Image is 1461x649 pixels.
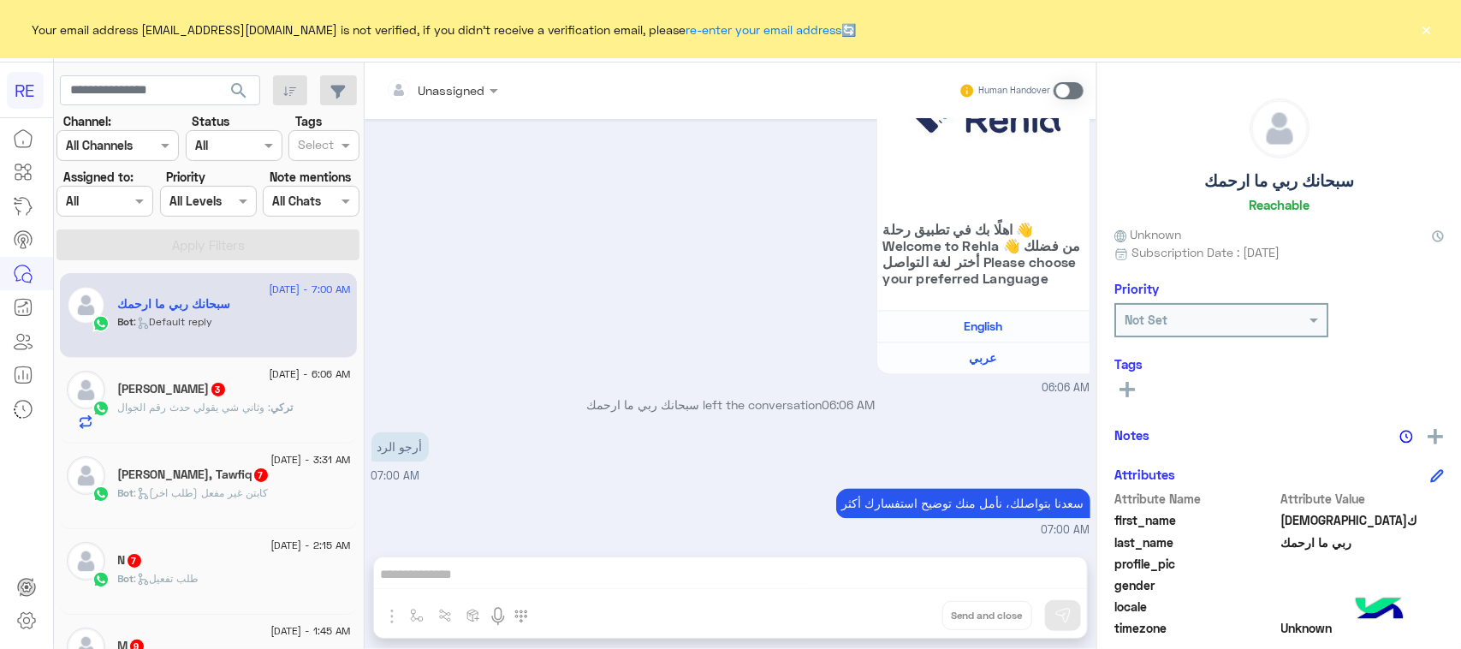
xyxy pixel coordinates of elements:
[883,222,1084,287] span: اهلًا بك في تطبيق رحلة 👋 Welcome to Rehla 👋 من فضلك أختر لغة التواصل Please choose your preferred...
[822,398,875,413] span: 06:06 AM
[118,315,134,328] span: Bot
[371,470,420,483] span: 07:00 AM
[270,168,351,186] label: Note mentions
[686,22,842,37] a: re-enter your email address
[118,297,231,312] h5: سبحانك ربي ما ارحمك
[1204,171,1354,191] h5: سبحانك ربي ما ارحمك
[1418,21,1435,38] button: ×
[67,286,105,324] img: defaultAdmin.png
[128,554,141,568] span: 7
[63,168,134,186] label: Assigned to:
[134,315,213,328] span: : Default reply
[134,572,199,585] span: : طلب تفعيل
[1114,467,1175,482] h6: Attributes
[1249,197,1310,212] h6: Reachable
[229,80,249,101] span: search
[63,112,111,130] label: Channel:
[371,432,429,462] p: 4/9/2025, 7:00 AM
[92,315,110,332] img: WhatsApp
[118,382,227,396] h5: ‎تركي بن مدالله الحـويمضي
[1281,619,1445,637] span: Unknown
[1114,427,1149,443] h6: Notes
[295,112,322,130] label: Tags
[270,623,350,639] span: [DATE] - 1:45 AM
[1114,555,1278,573] span: profile_pic
[1114,511,1278,529] span: first_name
[118,401,271,414] span: وثاني شي يقولي حدث رقم الجوال
[1114,598,1278,616] span: locale
[1114,533,1278,551] span: last_name
[211,383,225,396] span: 3
[836,489,1090,519] p: 4/9/2025, 7:00 AM
[1131,243,1280,261] span: Subscription Date : [DATE]
[1250,99,1309,158] img: defaultAdmin.png
[134,486,269,499] span: : كابتن غير مفعل (طلب اخر)
[1114,490,1278,508] span: Attribute Name
[92,571,110,588] img: WhatsApp
[118,486,134,499] span: Bot
[271,401,294,414] span: ‎تركي
[978,84,1050,98] small: Human Handover
[1114,576,1278,594] span: gender
[270,452,350,467] span: [DATE] - 3:31 AM
[67,371,105,409] img: defaultAdmin.png
[1114,356,1444,372] h6: Tags
[92,485,110,503] img: WhatsApp
[1281,533,1445,551] span: ربي ما ارحمك
[269,366,350,382] span: [DATE] - 6:06 AM
[270,538,350,553] span: [DATE] - 2:15 AM
[1114,225,1181,243] span: Unknown
[1399,430,1413,444] img: notes
[92,400,110,417] img: WhatsApp
[1042,381,1090,397] span: 06:06 AM
[1281,490,1445,508] span: Attribute Value
[1281,598,1445,616] span: null
[118,467,270,482] h5: Alahmadi, Tawfiq
[1042,523,1090,539] span: 07:00 AM
[56,229,359,260] button: Apply Filters
[1114,619,1278,637] span: timezone
[1281,576,1445,594] span: null
[192,112,229,130] label: Status
[371,396,1090,414] p: سبحانك ربي ما ارحمك left the conversation
[7,72,44,109] div: RE
[942,601,1032,630] button: Send and close
[218,75,260,112] button: search
[970,351,997,366] span: عربي
[67,456,105,495] img: defaultAdmin.png
[166,168,205,186] label: Priority
[118,572,134,585] span: Bot
[1428,429,1443,444] img: add
[1350,581,1410,640] img: hulul-logo.png
[269,282,350,297] span: [DATE] - 7:00 AM
[1114,281,1159,296] h6: Priority
[33,21,857,39] span: Your email address [EMAIL_ADDRESS][DOMAIN_NAME] is not verified, if you didn't receive a verifica...
[118,553,143,568] h5: N
[1281,511,1445,529] span: سبحانك
[67,542,105,581] img: defaultAdmin.png
[295,135,334,158] div: Select
[964,319,1002,334] span: English
[254,468,268,482] span: 7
